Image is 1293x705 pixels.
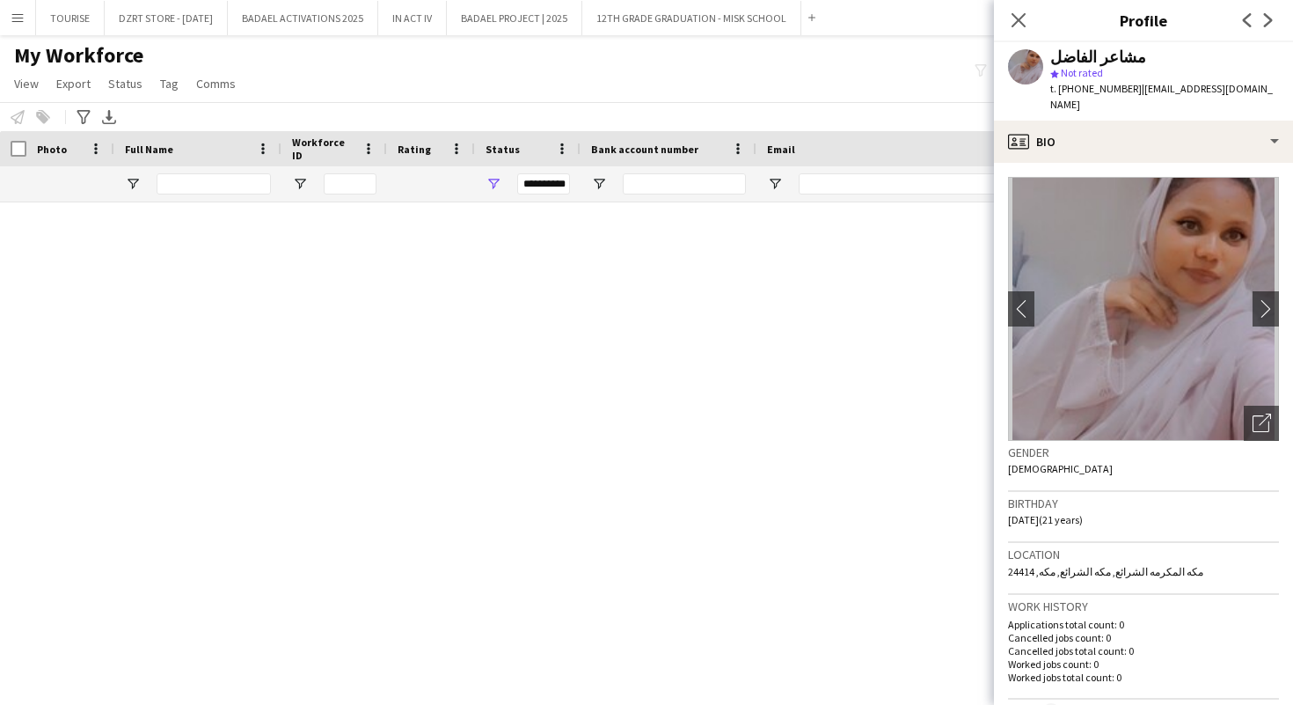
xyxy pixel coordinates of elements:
[1008,513,1083,526] span: [DATE] (21 years)
[101,72,150,95] a: Status
[56,76,91,92] span: Export
[591,143,698,156] span: Bank account number
[591,176,607,192] button: Open Filter Menu
[582,1,801,35] button: 12TH GRADE GRADUATION - MISK SCHOOL
[1050,82,1142,95] span: t. [PHONE_NUMBER]
[447,1,582,35] button: BADAEL PROJECT | 2025
[1008,444,1279,460] h3: Gender
[799,173,1098,195] input: Email Filter Input
[36,1,105,35] button: TOURISE
[1008,671,1279,684] p: Worked jobs total count: 0
[767,143,795,156] span: Email
[105,1,228,35] button: DZRT STORE - [DATE]
[292,136,355,162] span: Workforce ID
[767,176,783,192] button: Open Filter Menu
[37,143,67,156] span: Photo
[292,176,308,192] button: Open Filter Menu
[1008,462,1113,475] span: [DEMOGRAPHIC_DATA]
[49,72,98,95] a: Export
[7,72,46,95] a: View
[1050,82,1273,111] span: | [EMAIL_ADDRESS][DOMAIN_NAME]
[994,9,1293,32] h3: Profile
[1008,644,1279,657] p: Cancelled jobs total count: 0
[1008,599,1279,614] h3: Work history
[1008,547,1279,562] h3: Location
[125,176,141,192] button: Open Filter Menu
[189,72,243,95] a: Comms
[196,76,236,92] span: Comms
[125,143,173,156] span: Full Name
[486,143,520,156] span: Status
[623,173,746,195] input: Bank account number Filter Input
[486,176,501,192] button: Open Filter Menu
[1008,618,1279,631] p: Applications total count: 0
[160,76,179,92] span: Tag
[324,173,376,195] input: Workforce ID Filter Input
[157,173,271,195] input: Full Name Filter Input
[108,76,142,92] span: Status
[14,76,39,92] span: View
[1061,66,1103,79] span: Not rated
[1008,565,1203,578] span: مكه المكرمه الشرائع, مكه الشرائع, مكه, 24414
[73,106,94,128] app-action-btn: Advanced filters
[1008,177,1279,441] img: Crew avatar or photo
[14,42,143,69] span: My Workforce
[378,1,447,35] button: IN ACT IV
[994,121,1293,163] div: Bio
[1008,631,1279,644] p: Cancelled jobs count: 0
[1008,657,1279,671] p: Worked jobs count: 0
[228,1,378,35] button: BADAEL ACTIVATIONS 2025
[1050,49,1146,65] div: مشاعر الفاضل
[398,143,431,156] span: Rating
[1244,406,1279,441] div: Open photos pop-in
[1008,496,1279,511] h3: Birthday
[99,106,120,128] app-action-btn: Export XLSX
[153,72,186,95] a: Tag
